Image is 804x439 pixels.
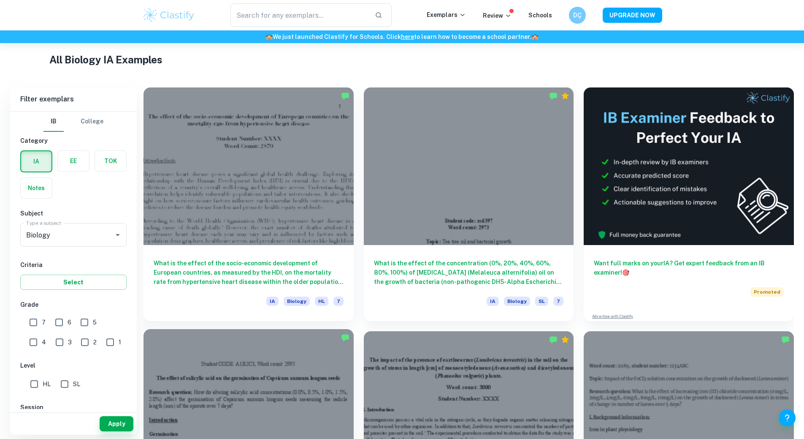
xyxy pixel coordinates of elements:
button: UPGRADE NOW [603,8,662,23]
span: 7 [333,297,344,306]
button: Apply [100,416,133,431]
h6: Filter exemplars [10,87,137,111]
img: Thumbnail [584,87,794,245]
button: TOK [95,151,126,171]
h6: We just launched Clastify for Schools. Click to learn how to become a school partner. [2,32,802,41]
button: College [81,112,103,132]
h1: All Biology IA Examples [49,52,755,67]
button: Help and Feedback [779,409,796,426]
img: Marked [549,92,558,100]
h6: What is the effect of the concentration (0%, 20%, 40%, 60%, 80%, 100%) of [MEDICAL_DATA] (Melaleu... [374,259,564,286]
span: 🏫 [531,33,539,40]
span: 3 [68,338,72,347]
span: 2 [93,338,97,347]
span: 🏫 [265,33,273,40]
a: What is the effect of the socio-economic development of European countries, as measured by the HD... [143,87,354,321]
a: Advertise with Clastify [592,314,633,319]
button: EE [58,151,89,171]
a: here [401,33,414,40]
span: SL [73,379,80,389]
span: 7 [553,297,563,306]
label: Type a subject [26,219,61,226]
h6: Category [20,136,127,145]
div: Premium [561,335,569,344]
span: Biology [504,297,530,306]
a: What is the effect of the concentration (0%, 20%, 40%, 60%, 80%, 100%) of [MEDICAL_DATA] (Melaleu... [364,87,574,321]
button: IB [43,112,64,132]
span: HL [43,379,51,389]
a: Schools [528,12,552,19]
span: 4 [42,338,46,347]
h6: Grade [20,300,127,309]
h6: Level [20,361,127,370]
p: Review [483,11,512,20]
h6: Want full marks on your IA ? Get expert feedback from an IB examiner! [594,259,784,277]
span: IA [266,297,279,306]
span: 7 [42,318,46,327]
span: 1 [119,338,121,347]
div: Filter type choice [43,112,103,132]
h6: DÇ [572,11,582,20]
input: Search for any exemplars... [230,3,368,27]
h6: What is the effect of the socio-economic development of European countries, as measured by the HD... [154,259,344,286]
button: Notes [21,178,52,198]
img: Marked [341,333,349,342]
button: Open [112,229,124,241]
a: Want full marks on yourIA? Get expert feedback from an IB examiner!PromotedAdvertise with Clastify [584,87,794,321]
button: Select [20,275,127,290]
span: HL [315,297,328,306]
h6: Session [20,403,127,412]
div: Premium [561,92,569,100]
img: Marked [549,335,558,344]
h6: Criteria [20,260,127,270]
img: Marked [781,335,790,344]
span: 🎯 [622,269,629,276]
p: Exemplars [427,10,466,19]
span: Biology [284,297,310,306]
button: DÇ [569,7,586,24]
img: Clastify logo [142,7,196,24]
span: SL [535,297,548,306]
span: Promoted [750,287,784,297]
span: IA [487,297,499,306]
span: 5 [93,318,97,327]
span: 6 [68,318,71,327]
button: IA [21,151,51,172]
img: Marked [341,92,349,100]
h6: Subject [20,209,127,218]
